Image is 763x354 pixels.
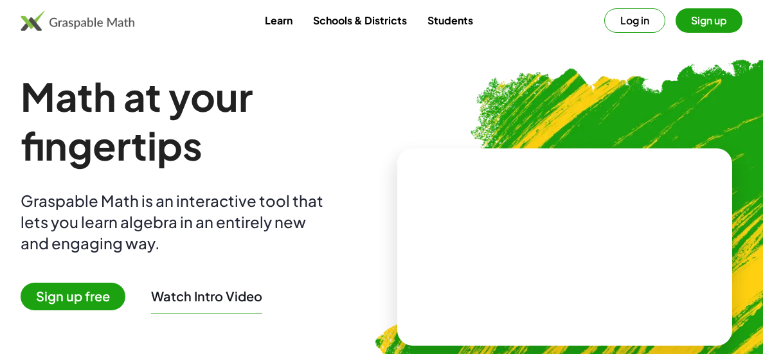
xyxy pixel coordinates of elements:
[417,8,483,32] a: Students
[303,8,417,32] a: Schools & Districts
[676,8,742,33] button: Sign up
[21,283,125,310] span: Sign up free
[21,190,329,254] div: Graspable Math is an interactive tool that lets you learn algebra in an entirely new and engaging...
[21,72,377,170] h1: Math at your fingertips
[151,288,262,305] button: Watch Intro Video
[255,8,303,32] a: Learn
[604,8,665,33] button: Log in
[468,199,661,295] video: What is this? This is dynamic math notation. Dynamic math notation plays a central role in how Gr...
